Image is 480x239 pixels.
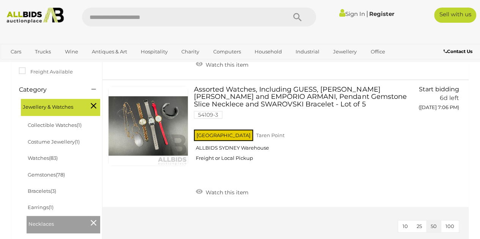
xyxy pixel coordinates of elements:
label: Freight Available [19,67,73,76]
a: Sell with us [434,8,476,23]
span: | [366,9,368,18]
span: 50 [431,223,437,229]
a: Hospitality [136,45,173,58]
button: 10 [398,220,412,232]
span: (1) [49,204,54,210]
h4: Category [19,86,80,93]
button: 100 [441,220,459,232]
span: 10 [403,223,408,229]
span: (1) [75,139,80,145]
a: Collectible Watches(1) [28,122,82,128]
img: Allbids.com.au [3,8,67,23]
span: Jewellery & Watches [23,101,80,111]
button: Search [278,8,316,27]
span: Watch this item [204,189,249,196]
a: Bracelets(3) [28,188,56,194]
a: Sports [6,58,31,70]
span: (1) [77,122,82,128]
a: Watch this item [194,58,250,70]
a: Start bidding 6d left ([DATE] 7:06 PM) [413,86,461,115]
button: 50 [426,220,441,232]
span: 25 [417,223,422,229]
a: Charity [176,45,204,58]
a: Assorted Watches, Including GUESS, [PERSON_NAME] [PERSON_NAME] and EMPORIO ARMANI, Pendant Gemsto... [200,86,402,167]
b: Contact Us [444,48,472,54]
a: Contact Us [444,47,474,56]
a: [GEOGRAPHIC_DATA] [35,58,99,70]
a: Cars [6,45,26,58]
span: (3) [50,188,56,194]
a: Jewellery [328,45,362,58]
a: Office [365,45,390,58]
a: Trucks [30,45,56,58]
a: Industrial [291,45,324,58]
a: Sign In [339,10,365,17]
span: (83) [49,155,58,161]
a: Gemstones(78) [28,172,65,178]
a: Watches(83) [28,155,58,161]
span: (78) [56,172,65,178]
button: 25 [412,220,426,232]
a: Earrings(1) [28,204,54,210]
a: Antiques & Art [87,45,132,58]
a: Costume Jewellery(1) [28,139,80,145]
span: 100 [445,223,454,229]
a: Household [250,45,287,58]
a: Watch this item [194,186,250,197]
a: Wine [60,45,83,58]
span: Necklaces [28,218,85,228]
span: Start bidding [419,86,459,93]
a: Register [369,10,394,17]
span: Watch this item [204,61,249,68]
a: Computers [208,45,246,58]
